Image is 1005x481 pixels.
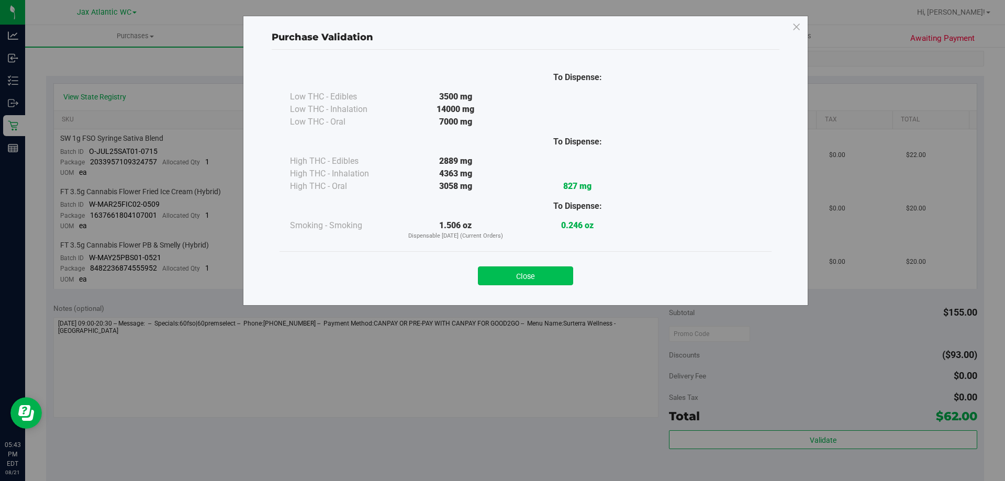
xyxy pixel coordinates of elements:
[290,103,395,116] div: Low THC - Inhalation
[290,180,395,193] div: High THC - Oral
[395,155,517,167] div: 2889 mg
[563,181,591,191] strong: 827 mg
[10,397,42,429] iframe: Resource center
[561,220,594,230] strong: 0.246 oz
[395,103,517,116] div: 14000 mg
[395,232,517,241] p: Dispensable [DATE] (Current Orders)
[517,136,639,148] div: To Dispense:
[517,71,639,84] div: To Dispense:
[290,116,395,128] div: Low THC - Oral
[395,180,517,193] div: 3058 mg
[290,155,395,167] div: High THC - Edibles
[395,91,517,103] div: 3500 mg
[517,200,639,212] div: To Dispense:
[272,31,373,43] span: Purchase Validation
[395,219,517,241] div: 1.506 oz
[290,219,395,232] div: Smoking - Smoking
[478,266,573,285] button: Close
[290,167,395,180] div: High THC - Inhalation
[290,91,395,103] div: Low THC - Edibles
[395,116,517,128] div: 7000 mg
[395,167,517,180] div: 4363 mg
